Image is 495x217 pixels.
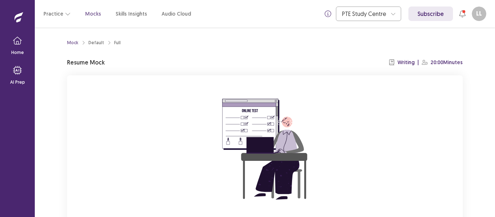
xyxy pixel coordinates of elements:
[67,39,78,46] a: Mock
[398,59,415,66] p: Writing
[67,58,105,67] p: Resume Mock
[114,39,121,46] div: Full
[10,79,25,85] p: AI Prep
[417,59,419,66] p: |
[11,49,24,56] p: Home
[342,7,387,21] div: PTE Study Centre
[85,10,101,18] a: Mocks
[472,7,486,21] button: LL
[67,39,121,46] nav: breadcrumb
[321,7,334,20] button: info
[200,84,330,214] img: attend-mock
[430,59,463,66] p: 20:00 Minutes
[88,39,104,46] div: Default
[116,10,147,18] a: Skills Insights
[162,10,191,18] a: Audio Cloud
[408,7,453,21] a: Subscribe
[43,7,71,20] button: Practice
